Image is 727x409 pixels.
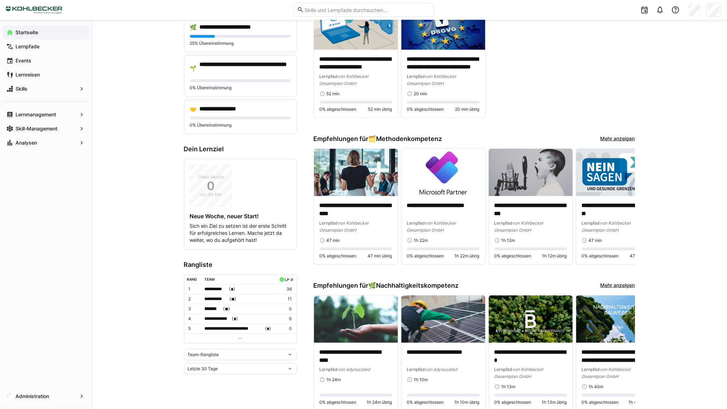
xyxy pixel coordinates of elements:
span: 20 min übrig [455,106,480,112]
p: 36 [278,286,292,292]
p: 0 [278,326,292,331]
span: 1h 22m [414,238,428,243]
div: LP [285,277,289,282]
span: Methodenkompetenz [376,135,442,143]
h3: Empfehlungen für [314,135,442,143]
div: Team [204,277,215,281]
div: 🗂️ [369,135,442,143]
div: 🤝 [190,105,197,112]
h4: Neue Woche, neuer Start! [190,213,291,220]
input: Skills und Lernpfade durchsuchen… [304,7,430,13]
h3: Empfehlungen für [314,282,459,289]
img: image [314,2,398,50]
p: 4 [189,316,199,322]
span: 1h 12m übrig [542,253,567,259]
img: image [489,295,573,343]
span: ( ) [232,315,238,323]
span: ( ) [223,305,230,313]
p: 0% Übereinstimmung [190,85,291,91]
span: Lernpfad [494,220,513,226]
p: Sich ein Ziel zu setzen ist der erste Schritt für erfolgreiches Lernen. Mache jetzt da weiter, wo... [190,222,291,244]
img: image [401,149,485,196]
span: von Kohlbecker Gesamtplan GmbH [494,220,544,233]
span: 0% abgeschlossen [582,399,619,405]
span: 47 min [327,238,340,243]
span: von Kohlbecker Gesamtplan GmbH [407,74,456,86]
span: 1h 13m [501,384,516,390]
span: Lernpfad [320,367,338,372]
span: 1h 10m [414,377,428,383]
span: 47 min übrig [630,253,654,259]
span: 0% abgeschlossen [494,253,531,259]
a: Mehr anzeigen [600,135,635,143]
span: Lernpfad [582,220,600,226]
p: 0 [278,316,292,322]
span: von Kohlbecker Gesamtplan GmbH [582,367,631,379]
span: 1h 40m übrig [629,399,654,405]
span: 0% abgeschlossen [320,253,357,259]
img: image [576,295,660,343]
span: 0% abgeschlossen [407,106,444,112]
img: image [314,149,398,196]
span: 0% abgeschlossen [407,399,444,405]
span: Lernpfad [494,367,513,372]
span: 1h 22m übrig [455,253,480,259]
p: 3 [189,306,199,312]
span: 0% abgeschlossen [320,399,357,405]
span: Lernpfad [320,74,338,79]
div: Rang [187,277,197,281]
span: 20 min [414,91,427,97]
p: 2 [189,296,199,302]
span: Team-Rangliste [188,352,219,358]
h3: Rangliste [184,261,297,269]
span: 0% abgeschlossen [407,253,444,259]
span: Letzte 30 Tage [188,366,218,372]
span: 47 min übrig [368,253,392,259]
span: von edyoucated [425,367,457,372]
span: ( ) [265,325,271,332]
p: 11 [278,296,292,302]
span: Lernpfad [407,220,425,226]
img: image [489,149,573,196]
span: 1h 13m übrig [542,399,567,405]
span: 1h 10m übrig [455,399,480,405]
div: 🌿 [369,282,459,289]
span: 1h 40m [589,384,604,390]
img: image [401,2,485,50]
span: 47 min [589,238,602,243]
span: 1h 24m [327,377,341,383]
span: von Kohlbecker Gesamtplan GmbH [494,367,544,379]
span: Lernpfad [582,367,600,372]
span: von edyoucated [338,367,370,372]
img: image [314,295,398,343]
span: 52 min [327,91,340,97]
div: 🌿 [190,24,197,31]
span: von Kohlbecker Gesamtplan GmbH [320,74,369,86]
span: Nachhaltigkeitskompetenz [376,282,459,289]
span: von Kohlbecker Gesamtplan GmbH [582,220,631,233]
span: 0% abgeschlossen [494,399,531,405]
span: Lernpfad [320,220,338,226]
span: 0% abgeschlossen [320,106,357,112]
span: ( ) [229,286,235,293]
span: 1h 12m [501,238,515,243]
h3: Dein Lernziel [184,145,297,153]
span: Lernpfad [407,367,425,372]
p: 0% Übereinstimmung [190,122,291,128]
span: 1h 24m übrig [367,399,392,405]
a: Mehr anzeigen [600,282,635,289]
span: 52 min übrig [368,106,392,112]
div: 🌱 [190,65,197,72]
span: von Kohlbecker Gesamtplan GmbH [407,220,456,233]
p: 1 [189,286,199,292]
a: ø [290,276,294,282]
span: 0% abgeschlossen [582,253,619,259]
p: 25% Übereinstimmung [190,41,291,46]
p: 5 [189,326,199,331]
span: von Kohlbecker Gesamtplan GmbH [320,220,369,233]
span: Lernpfad [407,74,425,79]
img: image [576,149,660,196]
p: 0 [278,306,292,312]
img: image [401,295,485,343]
span: ( ) [229,295,236,303]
